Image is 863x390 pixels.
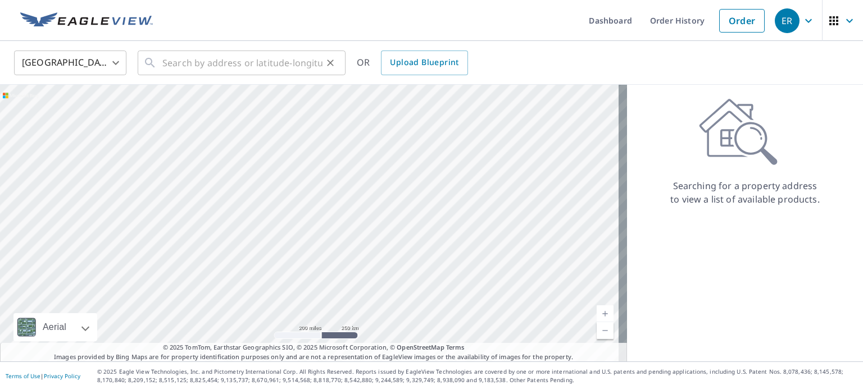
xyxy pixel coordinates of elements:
[6,373,80,379] p: |
[163,343,465,352] span: © 2025 TomTom, Earthstar Geographics SIO, © 2025 Microsoft Corporation, ©
[446,343,465,351] a: Terms
[397,343,444,351] a: OpenStreetMap
[775,8,800,33] div: ER
[97,368,857,384] p: © 2025 Eagle View Technologies, Inc. and Pictometry International Corp. All Rights Reserved. Repo...
[597,322,614,339] a: Current Level 5, Zoom Out
[6,372,40,380] a: Terms of Use
[719,9,765,33] a: Order
[323,55,338,71] button: Clear
[597,305,614,322] a: Current Level 5, Zoom In
[670,179,820,206] p: Searching for a property address to view a list of available products.
[357,51,468,75] div: OR
[20,12,153,29] img: EV Logo
[14,47,126,79] div: [GEOGRAPHIC_DATA]
[39,313,70,341] div: Aerial
[44,372,80,380] a: Privacy Policy
[13,313,97,341] div: Aerial
[381,51,467,75] a: Upload Blueprint
[162,47,323,79] input: Search by address or latitude-longitude
[390,56,458,70] span: Upload Blueprint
